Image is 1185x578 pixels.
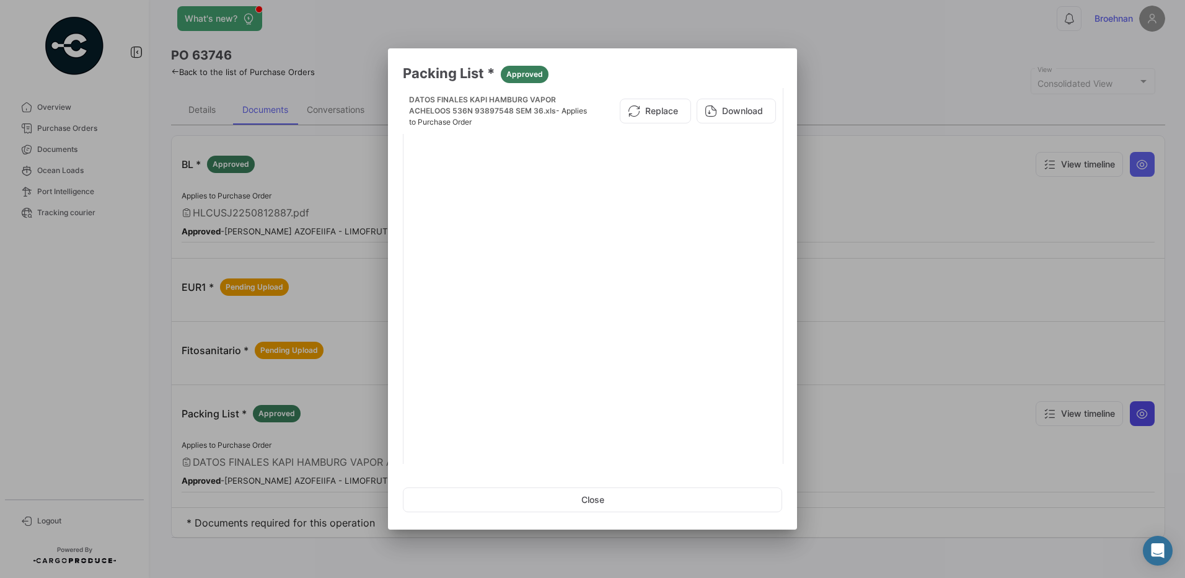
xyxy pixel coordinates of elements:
[403,63,782,83] h3: Packing List *
[506,69,543,80] span: Approved
[697,99,776,123] button: Download
[620,99,691,123] button: Replace
[403,487,782,512] button: Close
[1143,536,1173,566] div: Abrir Intercom Messenger
[409,95,556,115] span: DATOS FINALES KAPI HAMBURG VAPOR ACHELOOS 536N 93897548 SEM 36.xls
